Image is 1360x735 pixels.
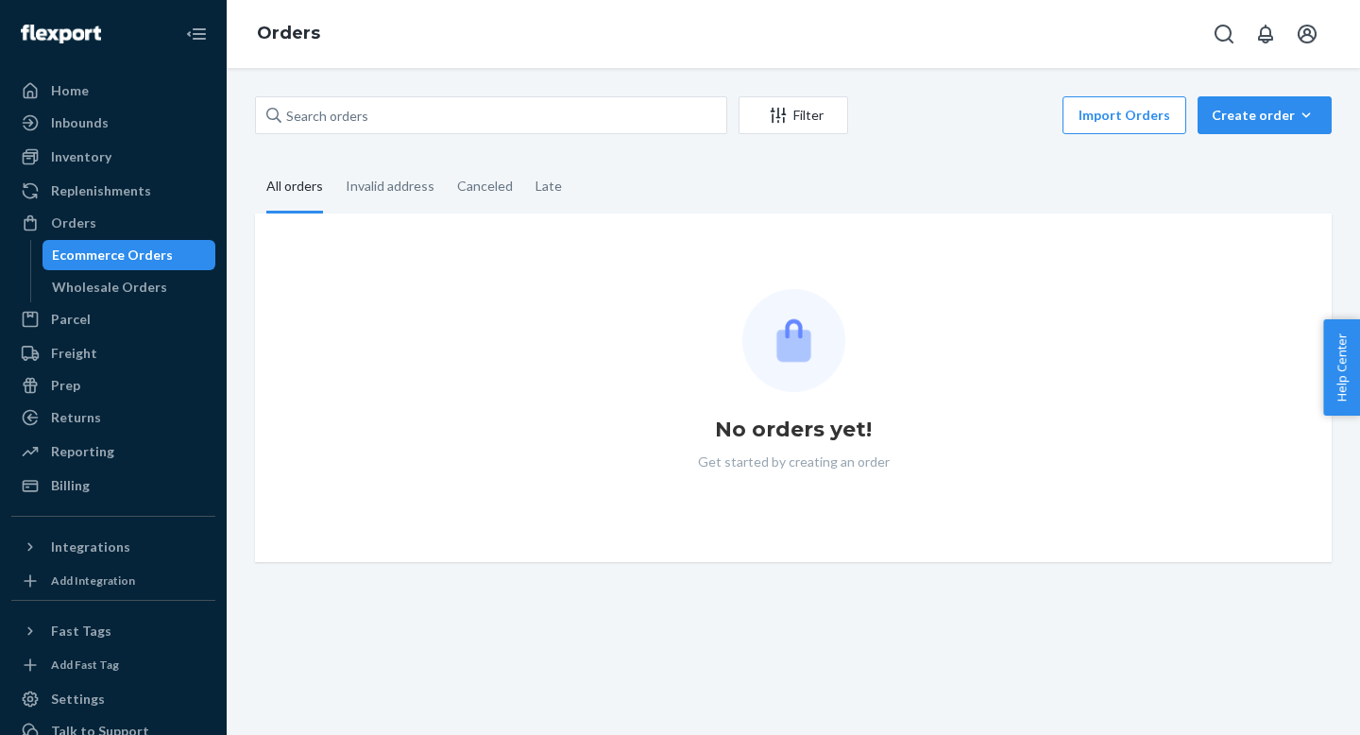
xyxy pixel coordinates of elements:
[21,25,101,43] img: Flexport logo
[11,402,215,433] a: Returns
[52,278,167,297] div: Wholesale Orders
[698,453,890,471] p: Get started by creating an order
[266,162,323,214] div: All orders
[11,616,215,646] button: Fast Tags
[1323,319,1360,416] button: Help Center
[11,436,215,467] a: Reporting
[52,246,173,265] div: Ecommerce Orders
[11,208,215,238] a: Orders
[11,176,215,206] a: Replenishments
[51,81,89,100] div: Home
[42,272,216,302] a: Wholesale Orders
[346,162,434,211] div: Invalid address
[11,370,215,401] a: Prep
[51,476,90,495] div: Billing
[11,142,215,172] a: Inventory
[51,442,114,461] div: Reporting
[51,573,135,589] div: Add Integration
[51,344,97,363] div: Freight
[535,162,562,211] div: Late
[1062,96,1186,134] button: Import Orders
[51,538,130,556] div: Integrations
[11,654,215,676] a: Add Fast Tag
[42,240,216,270] a: Ecommerce Orders
[1205,15,1243,53] button: Open Search Box
[11,684,215,714] a: Settings
[11,304,215,334] a: Parcel
[11,470,215,501] a: Billing
[178,15,215,53] button: Close Navigation
[715,415,872,445] h1: No orders yet!
[742,289,845,392] img: Empty list
[1198,96,1332,134] button: Create order
[257,23,320,43] a: Orders
[51,214,96,232] div: Orders
[739,96,848,134] button: Filter
[1212,106,1317,125] div: Create order
[51,376,80,395] div: Prep
[739,106,847,125] div: Filter
[11,76,215,106] a: Home
[255,96,727,134] input: Search orders
[51,113,109,132] div: Inbounds
[51,310,91,329] div: Parcel
[242,7,335,61] ol: breadcrumbs
[11,338,215,368] a: Freight
[11,108,215,138] a: Inbounds
[1247,15,1284,53] button: Open notifications
[51,690,105,709] div: Settings
[51,147,111,166] div: Inventory
[51,181,151,200] div: Replenishments
[51,408,101,427] div: Returns
[457,162,513,211] div: Canceled
[11,570,215,592] a: Add Integration
[11,532,215,562] button: Integrations
[51,657,119,673] div: Add Fast Tag
[51,622,111,641] div: Fast Tags
[1288,15,1326,53] button: Open account menu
